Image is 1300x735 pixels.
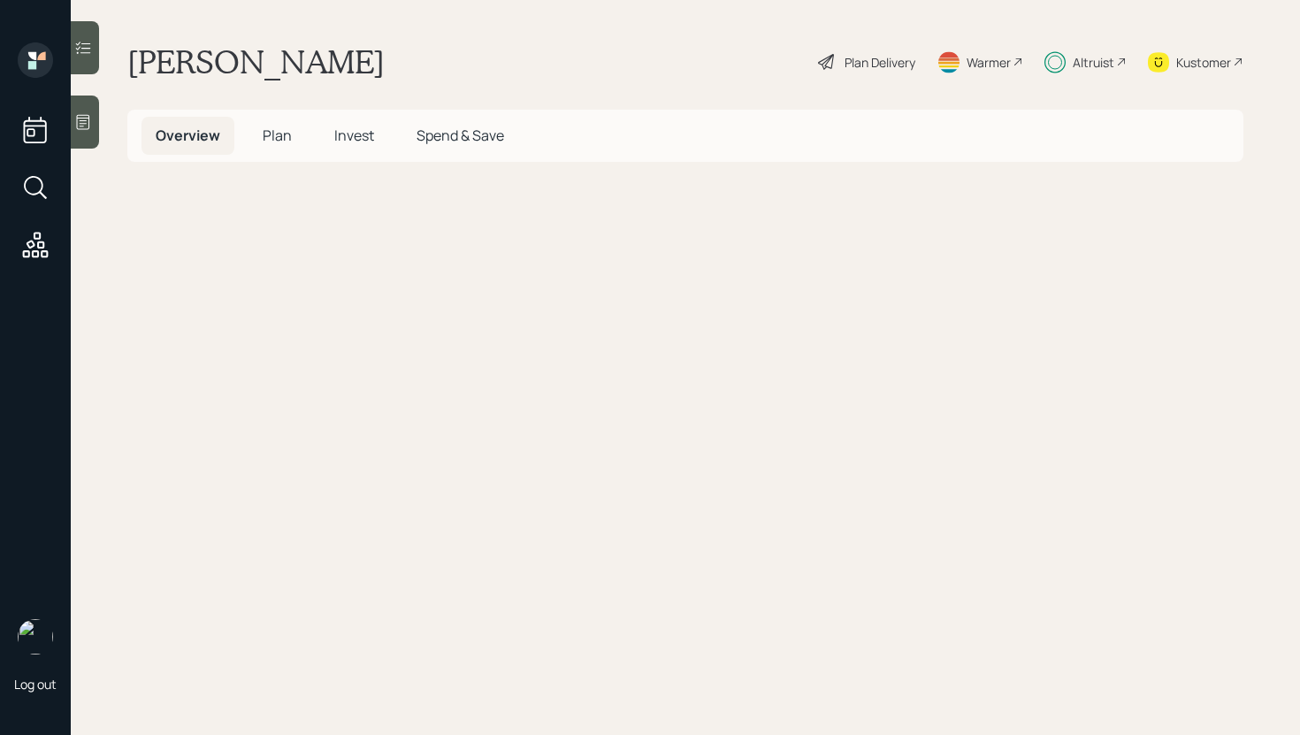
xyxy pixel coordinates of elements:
span: Plan [263,126,292,145]
img: retirable_logo.png [18,619,53,655]
h1: [PERSON_NAME] [127,42,385,81]
div: Altruist [1073,53,1114,72]
span: Invest [334,126,374,145]
div: Log out [14,676,57,693]
div: Kustomer [1176,53,1231,72]
span: Spend & Save [417,126,504,145]
span: Overview [156,126,220,145]
div: Warmer [967,53,1011,72]
div: Plan Delivery [845,53,915,72]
